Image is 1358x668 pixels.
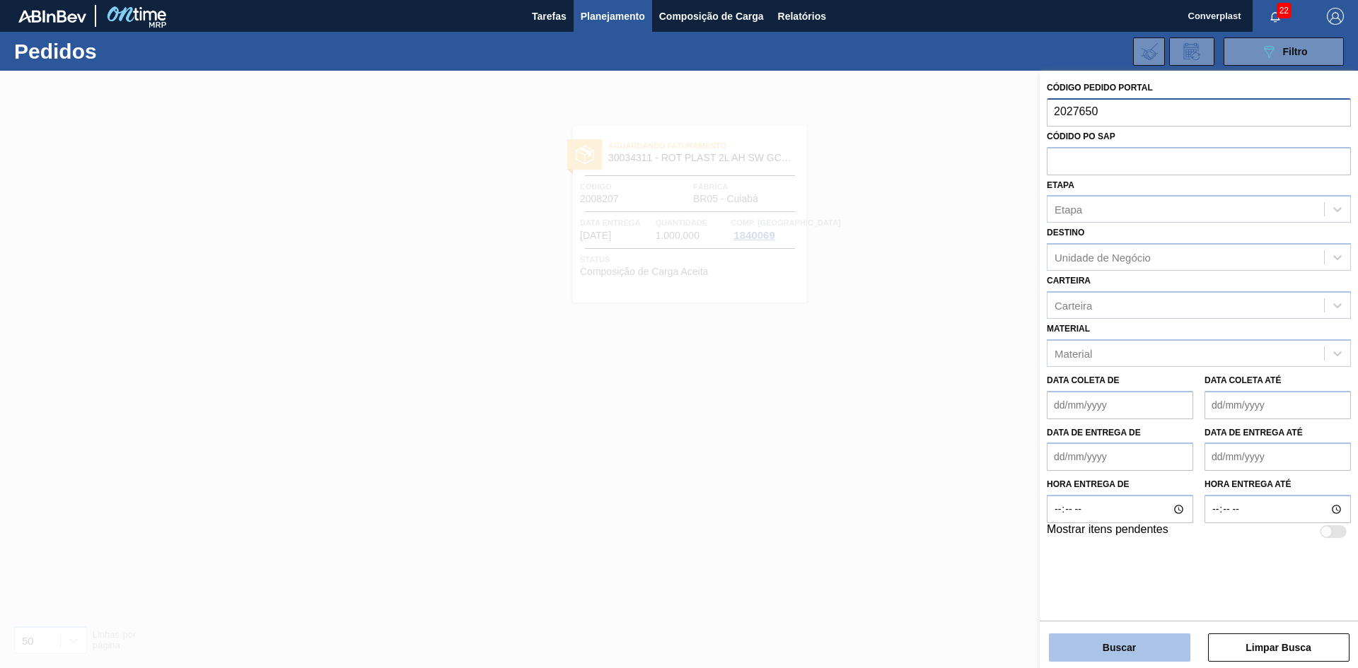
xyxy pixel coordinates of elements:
span: Tarefas [532,8,567,25]
label: Destino [1047,228,1084,238]
label: Data coleta de [1047,375,1119,385]
label: Data coleta até [1205,375,1281,385]
span: Composição de Carga [659,8,764,25]
div: Importar Negociações dos Pedidos [1133,37,1165,66]
button: Notificações [1253,6,1298,26]
input: dd/mm/yyyy [1047,391,1193,419]
label: Data de Entrega de [1047,428,1141,438]
label: Hora entrega de [1047,474,1193,495]
label: Material [1047,324,1090,334]
label: Mostrar itens pendentes [1047,523,1168,540]
span: Relatórios [778,8,826,25]
label: Carteira [1047,276,1091,286]
label: Códido PO SAP [1047,131,1115,141]
label: Data de Entrega até [1205,428,1303,438]
input: dd/mm/yyyy [1047,443,1193,471]
div: Carteira [1055,299,1092,311]
label: Etapa [1047,180,1074,190]
span: Filtro [1283,46,1308,57]
input: dd/mm/yyyy [1205,391,1351,419]
div: Etapa [1055,204,1082,216]
input: dd/mm/yyyy [1205,443,1351,471]
span: Planejamento [581,8,645,25]
img: Logout [1327,8,1344,25]
label: Código Pedido Portal [1047,83,1153,93]
span: 22 [1277,3,1292,18]
div: Solicitação de Revisão de Pedidos [1169,37,1214,66]
label: Hora entrega até [1205,474,1351,495]
h1: Pedidos [14,43,226,59]
button: Filtro [1224,37,1344,66]
div: Unidade de Negócio [1055,252,1151,264]
div: Material [1055,347,1092,359]
img: TNhmsLtSVTkK8tSr43FrP2fwEKptu5GPRR3wAAAABJRU5ErkJggg== [18,10,86,23]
